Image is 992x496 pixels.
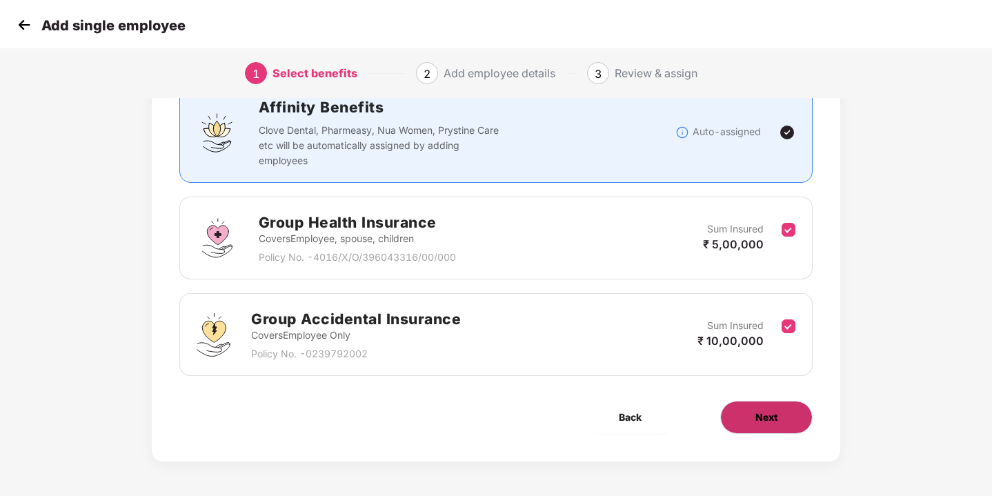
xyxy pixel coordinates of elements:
p: Policy No. - 4016/X/O/396043316/00/000 [259,250,456,265]
p: Sum Insured [707,221,764,237]
div: Review & assign [615,62,697,84]
h2: Group Accidental Insurance [251,308,461,330]
img: svg+xml;base64,PHN2ZyBpZD0iVGljay0yNHgyNCIgeG1sbnM9Imh0dHA6Ly93d3cudzMub3JnLzIwMDAvc3ZnIiB3aWR0aD... [779,124,795,141]
div: Select benefits [272,62,357,84]
span: Next [755,410,777,425]
img: svg+xml;base64,PHN2ZyBpZD0iSW5mb18tXzMyeDMyIiBkYXRhLW5hbWU9IkluZm8gLSAzMngzMiIgeG1sbnM9Imh0dHA6Ly... [675,126,689,139]
span: 2 [424,67,430,81]
div: Add employee details [444,62,555,84]
p: Covers Employee Only [251,328,461,343]
button: Back [584,401,676,434]
p: Clove Dental, Pharmeasy, Nua Women, Prystine Care etc will be automatically assigned by adding em... [259,123,509,168]
p: Sum Insured [707,318,764,333]
span: 3 [595,67,602,81]
p: Add single employee [41,17,186,34]
p: Covers Employee, spouse, children [259,231,456,246]
img: svg+xml;base64,PHN2ZyBpZD0iR3JvdXBfSGVhbHRoX0luc3VyYW5jZSIgZGF0YS1uYW1lPSJHcm91cCBIZWFsdGggSW5zdX... [197,217,238,259]
img: svg+xml;base64,PHN2ZyB4bWxucz0iaHR0cDovL3d3dy53My5vcmcvMjAwMC9zdmciIHdpZHRoPSIzMCIgaGVpZ2h0PSIzMC... [14,14,34,35]
span: 1 [252,67,259,81]
span: ₹ 10,00,000 [697,334,764,348]
p: Policy No. - 0239792002 [251,346,461,361]
span: ₹ 5,00,000 [703,237,764,251]
span: Back [619,410,642,425]
img: svg+xml;base64,PHN2ZyBpZD0iQWZmaW5pdHlfQmVuZWZpdHMiIGRhdGEtbmFtZT0iQWZmaW5pdHkgQmVuZWZpdHMiIHhtbG... [197,112,238,153]
p: Auto-assigned [693,124,761,139]
h2: Group Health Insurance [259,211,456,234]
button: Next [720,401,813,434]
h2: Affinity Benefits [259,96,676,119]
img: svg+xml;base64,PHN2ZyB4bWxucz0iaHR0cDovL3d3dy53My5vcmcvMjAwMC9zdmciIHdpZHRoPSI0OS4zMjEiIGhlaWdodD... [197,313,230,357]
